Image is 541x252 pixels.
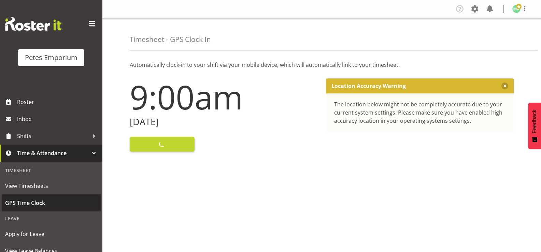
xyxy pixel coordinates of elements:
span: Time & Attendance [17,148,89,158]
span: GPS Time Clock [5,198,97,208]
p: Location Accuracy Warning [331,83,406,89]
a: GPS Time Clock [2,194,101,211]
div: The location below might not be completely accurate due to your current system settings. Please m... [334,100,506,125]
span: Apply for Leave [5,229,97,239]
h4: Timesheet - GPS Clock In [130,35,211,43]
img: Rosterit website logo [5,17,61,31]
a: Apply for Leave [2,225,101,242]
a: View Timesheets [2,177,101,194]
h2: [DATE] [130,117,318,127]
span: Inbox [17,114,99,124]
h1: 9:00am [130,78,318,115]
span: View Timesheets [5,181,97,191]
button: Close message [501,83,508,89]
img: melanie-richardson713.jpg [512,5,521,13]
button: Feedback - Show survey [528,103,541,149]
span: Roster [17,97,99,107]
div: Timesheet [2,163,101,177]
div: Petes Emporium [25,53,77,63]
span: Shifts [17,131,89,141]
span: Feedback [531,109,538,133]
p: Automatically clock-in to your shift via your mobile device, which will automatically link to you... [130,61,514,69]
div: Leave [2,211,101,225]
